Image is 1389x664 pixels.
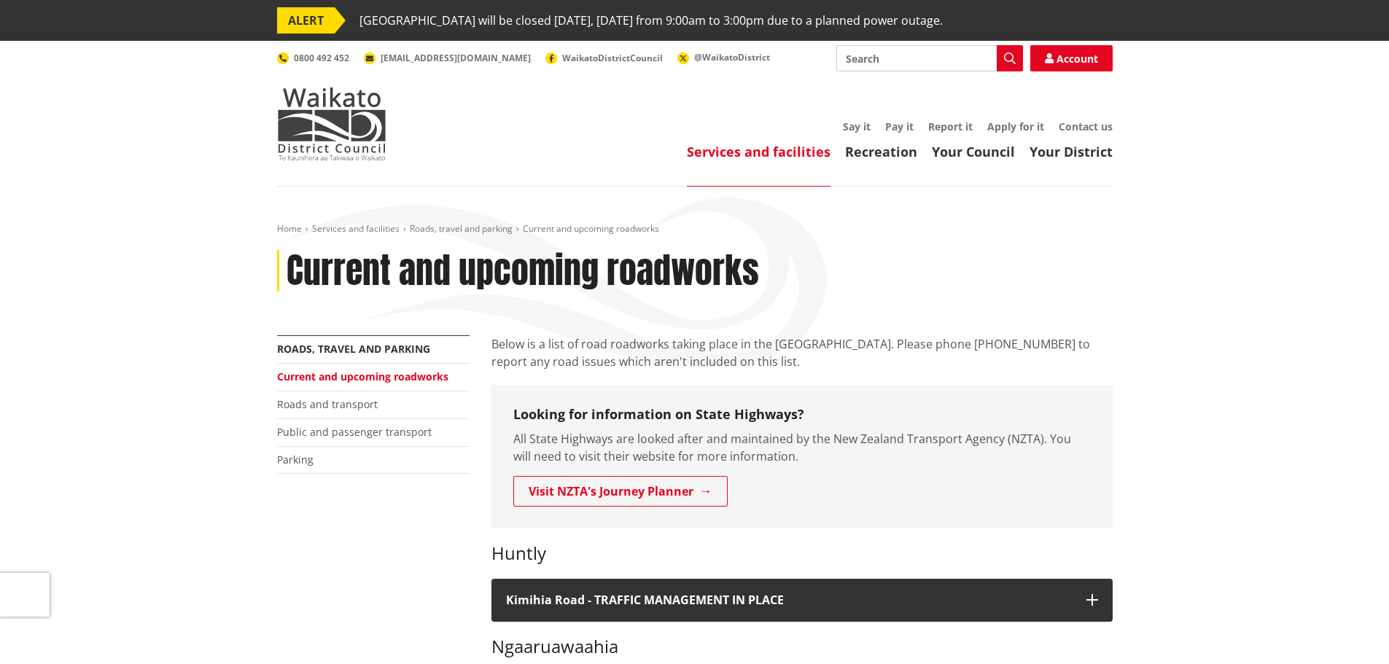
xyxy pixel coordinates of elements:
[277,222,302,235] a: Home
[410,222,513,235] a: Roads, travel and parking
[1059,120,1113,133] a: Contact us
[836,45,1023,71] input: Search input
[277,425,432,439] a: Public and passenger transport
[277,370,448,383] a: Current and upcoming roadworks
[359,7,943,34] span: [GEOGRAPHIC_DATA] will be closed [DATE], [DATE] from 9:00am to 3:00pm due to a planned power outage.
[277,453,314,466] a: Parking
[277,342,430,356] a: Roads, travel and parking
[513,430,1091,465] p: All State Highways are looked after and maintained by the New Zealand Transport Agency (NZTA). Yo...
[381,52,531,64] span: [EMAIL_ADDRESS][DOMAIN_NAME]
[545,52,663,64] a: WaikatoDistrictCouncil
[277,223,1113,235] nav: breadcrumb
[491,335,1113,370] p: Below is a list of road roadworks taking place in the [GEOGRAPHIC_DATA]. Please phone [PHONE_NUMB...
[932,143,1015,160] a: Your Council
[845,143,917,160] a: Recreation
[513,407,1091,423] h3: Looking for information on State Highways?
[562,52,663,64] span: WaikatoDistrictCouncil
[928,120,973,133] a: Report it
[277,87,386,160] img: Waikato District Council - Te Kaunihera aa Takiwaa o Waikato
[987,120,1044,133] a: Apply for it
[277,52,349,64] a: 0800 492 452
[677,51,770,63] a: @WaikatoDistrict
[491,636,1113,657] h3: Ngaaruawaahia
[1322,603,1374,655] iframe: Messenger Launcher
[885,120,914,133] a: Pay it
[1030,143,1113,160] a: Your District
[1030,45,1113,71] a: Account
[687,143,830,160] a: Services and facilities
[694,51,770,63] span: @WaikatoDistrict
[843,120,871,133] a: Say it
[287,250,759,292] h1: Current and upcoming roadworks
[294,52,349,64] span: 0800 492 452
[277,7,335,34] span: ALERT
[364,52,531,64] a: [EMAIL_ADDRESS][DOMAIN_NAME]
[491,579,1113,622] button: Kimihia Road - TRAFFIC MANAGEMENT IN PLACE
[513,476,728,507] a: Visit NZTA's Journey Planner
[312,222,400,235] a: Services and facilities
[277,397,378,411] a: Roads and transport
[506,593,1072,607] h4: Kimihia Road - TRAFFIC MANAGEMENT IN PLACE
[523,222,659,235] span: Current and upcoming roadworks
[491,543,1113,564] h3: Huntly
